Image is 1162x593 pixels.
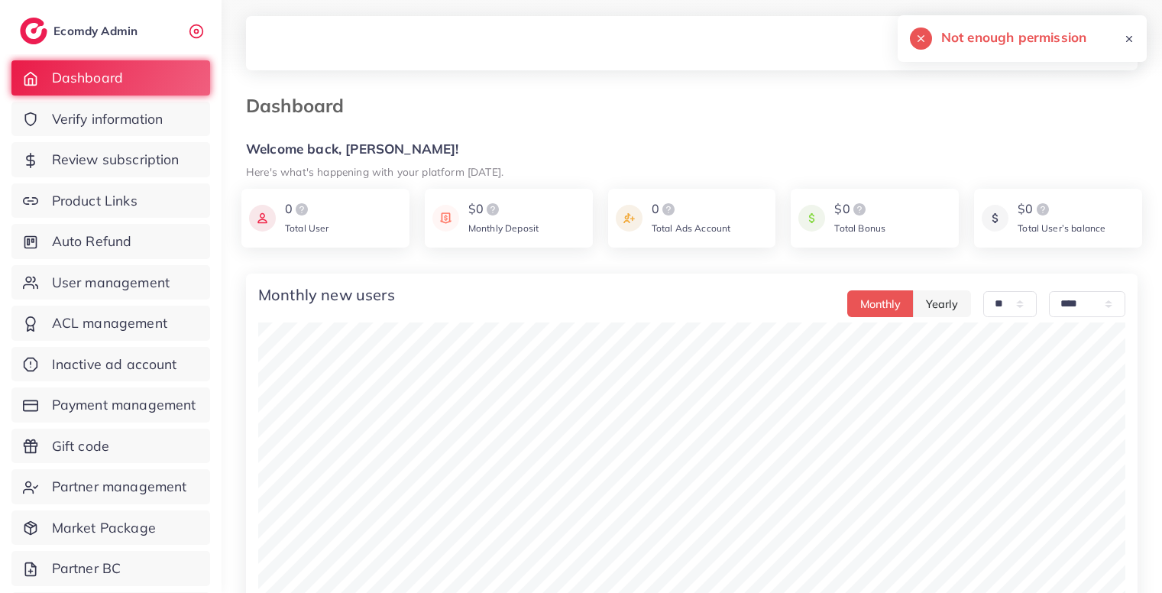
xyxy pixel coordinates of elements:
[258,286,395,304] h4: Monthly new users
[484,200,502,219] img: logo
[52,518,156,538] span: Market Package
[293,200,311,219] img: logo
[1018,222,1105,234] span: Total User’s balance
[11,224,210,259] a: Auto Refund
[285,200,329,219] div: 0
[11,469,210,504] a: Partner management
[11,306,210,341] a: ACL management
[249,200,276,236] img: icon payment
[52,313,167,333] span: ACL management
[11,183,210,219] a: Product Links
[52,232,132,251] span: Auto Refund
[468,200,539,219] div: $0
[11,142,210,177] a: Review subscription
[11,510,210,546] a: Market Package
[11,387,210,423] a: Payment management
[1034,200,1052,219] img: logo
[850,200,869,219] img: logo
[246,141,1138,157] h5: Welcome back, [PERSON_NAME]!
[1018,200,1105,219] div: $0
[834,200,885,219] div: $0
[52,477,187,497] span: Partner management
[52,559,121,578] span: Partner BC
[982,200,1008,236] img: icon payment
[52,436,109,456] span: Gift code
[52,109,163,129] span: Verify information
[285,222,329,234] span: Total User
[246,165,503,178] small: Here's what's happening with your platform [DATE].
[20,18,141,44] a: logoEcomdy Admin
[52,273,170,293] span: User management
[798,200,825,236] img: icon payment
[52,150,180,170] span: Review subscription
[52,68,123,88] span: Dashboard
[616,200,642,236] img: icon payment
[20,18,47,44] img: logo
[941,28,1086,47] h5: Not enough permission
[11,265,210,300] a: User management
[11,551,210,586] a: Partner BC
[52,355,177,374] span: Inactive ad account
[652,200,731,219] div: 0
[11,60,210,96] a: Dashboard
[834,222,885,234] span: Total Bonus
[913,290,971,317] button: Yearly
[659,200,678,219] img: logo
[52,395,196,415] span: Payment management
[53,24,141,38] h2: Ecomdy Admin
[11,429,210,464] a: Gift code
[52,191,138,211] span: Product Links
[11,347,210,382] a: Inactive ad account
[432,200,459,236] img: icon payment
[847,290,914,317] button: Monthly
[468,222,539,234] span: Monthly Deposit
[11,102,210,137] a: Verify information
[246,95,356,117] h3: Dashboard
[652,222,731,234] span: Total Ads Account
